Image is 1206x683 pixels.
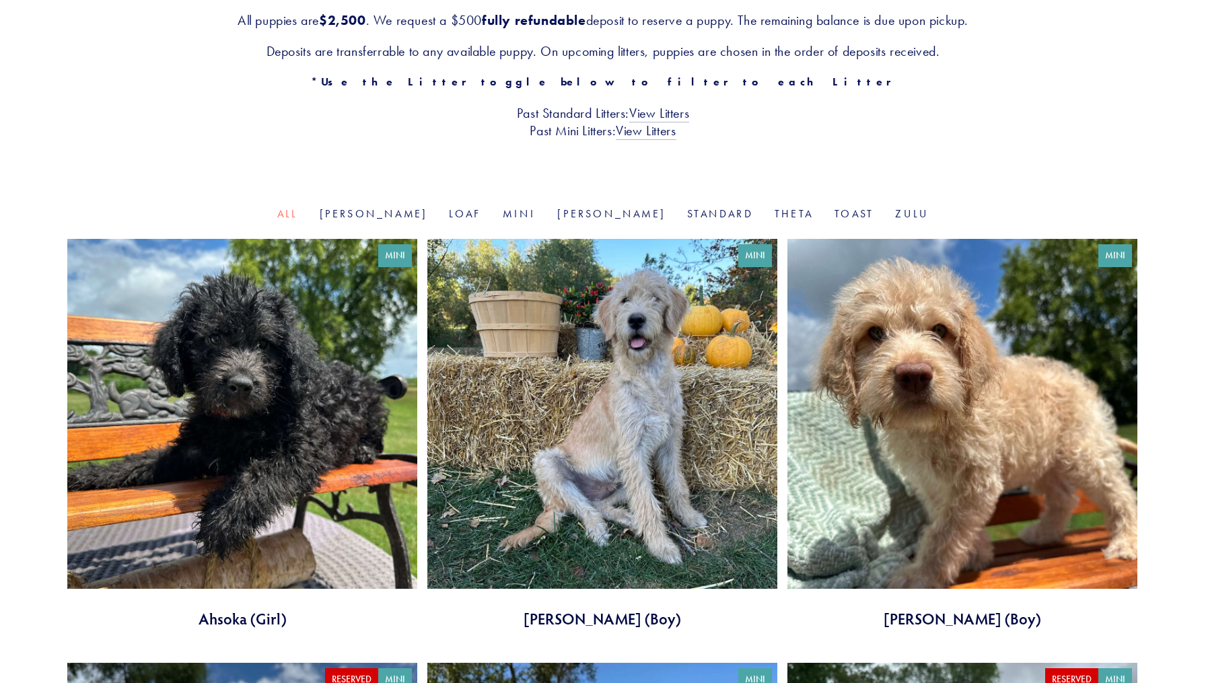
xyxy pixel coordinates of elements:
strong: $2,500 [319,12,366,28]
a: Loaf [449,207,481,220]
a: [PERSON_NAME] [557,207,666,220]
a: View Litters [629,105,689,122]
h3: Past Standard Litters: Past Mini Litters: [67,104,1139,139]
a: All [277,207,298,220]
a: Zulu [895,207,929,220]
h3: Deposits are transferrable to any available puppy. On upcoming litters, puppies are chosen in the... [67,42,1139,60]
a: Toast [835,207,874,220]
h3: All puppies are . We request a $500 deposit to reserve a puppy. The remaining balance is due upon... [67,11,1139,29]
a: Mini [503,207,536,220]
a: Standard [687,207,753,220]
strong: *Use the Litter toggle below to filter to each Litter [311,75,894,88]
a: [PERSON_NAME] [320,207,428,220]
strong: fully refundable [482,12,586,28]
a: View Litters [616,122,676,140]
a: Theta [775,207,813,220]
